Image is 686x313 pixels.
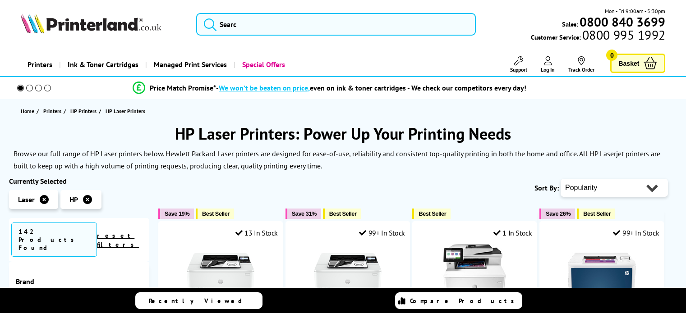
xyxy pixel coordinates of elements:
span: Sales: [562,20,578,28]
span: HP [69,195,78,204]
span: HP Printers [70,106,97,116]
a: Managed Print Services [145,53,234,76]
a: Support [510,56,527,73]
span: Sort By: [534,183,559,192]
div: 13 In Stock [235,228,278,237]
span: Mon - Fri 9:00am - 5:30pm [605,7,665,15]
span: Customer Service: [531,31,665,41]
a: Printers [43,106,64,116]
a: Recently Viewed [135,292,262,309]
span: 0 [606,50,617,61]
span: Compare Products [410,297,519,305]
span: Support [510,66,527,73]
span: Best Seller [419,210,446,217]
span: Recently Viewed [149,297,251,305]
div: 99+ In Stock [613,228,659,237]
span: Log In [541,66,555,73]
span: Price Match Promise* [150,83,216,92]
img: HP Color LaserJet Pro 4202dw [568,244,635,312]
a: Compare Products [395,292,522,309]
a: reset filters [97,231,139,249]
span: Brand [16,277,143,286]
span: Save 26% [546,210,571,217]
h1: HP Laser Printers: Power Up Your Printing Needs [9,123,677,144]
div: - even on ink & toner cartridges - We check our competitors every day! [216,83,526,92]
button: Save 19% [158,209,194,219]
b: 0800 840 3699 [580,14,665,30]
button: Best Seller [412,209,451,219]
a: Printers [21,53,59,76]
div: 99+ In Stock [359,228,405,237]
a: Track Order [568,56,594,73]
div: 1 In Stock [493,228,532,237]
a: Ink & Toner Cartridges [59,53,145,76]
span: Printers [43,106,61,116]
a: HP Printers [70,106,99,116]
p: Browse our full range of HP Laser printers below. Hewlett Packard Laser printers are designed for... [14,149,660,170]
div: Currently Selected [9,177,149,186]
img: HP Color LaserJet Pro MFP M479fdw [441,244,508,312]
span: Ink & Toner Cartridges [68,53,138,76]
span: Save 31% [292,210,317,217]
span: 142 Products Found [11,222,97,257]
span: Save 19% [165,210,189,217]
button: Best Seller [577,209,615,219]
a: Log In [541,56,555,73]
a: Printerland Logo [21,14,185,35]
a: Special Offers [234,53,292,76]
span: Laser [18,195,35,204]
span: Best Seller [583,210,611,217]
img: Printerland Logo [21,14,161,33]
span: 0800 995 1992 [581,31,665,39]
input: Searc [196,13,476,36]
a: Home [21,106,37,116]
a: 0800 840 3699 [578,18,665,26]
span: Best Seller [202,210,230,217]
button: Save 31% [285,209,321,219]
li: modal_Promise [5,80,654,96]
a: Basket 0 [610,54,665,73]
button: Best Seller [196,209,234,219]
span: HP Laser Printers [106,108,145,114]
button: Save 26% [539,209,575,219]
button: Best Seller [323,209,361,219]
span: Basket [618,57,639,69]
img: HP LaserJet Pro 4002dn [314,244,382,312]
span: We won’t be beaten on price, [219,83,310,92]
img: HP LaserJet Pro 4002dw [187,244,254,312]
span: Best Seller [329,210,357,217]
